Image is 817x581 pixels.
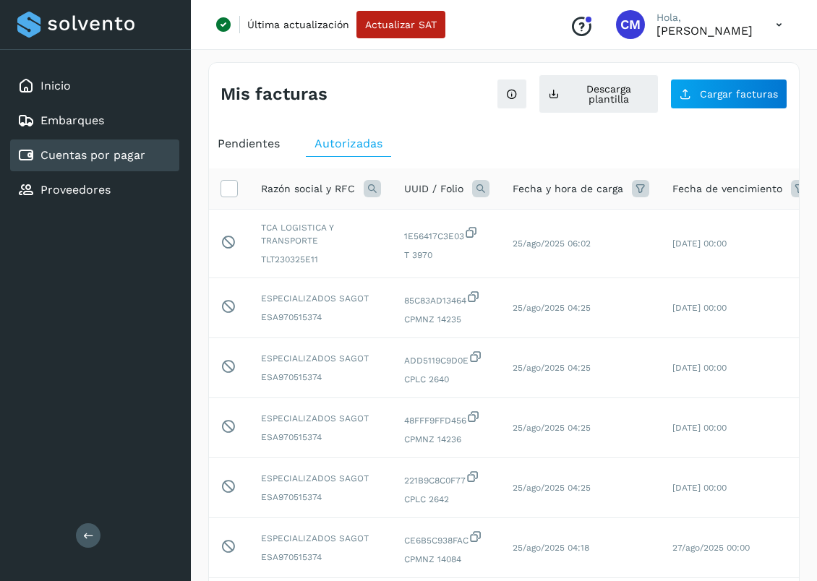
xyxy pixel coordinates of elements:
[539,74,659,113] button: Descarga plantilla
[672,483,727,493] span: [DATE] 00:00
[404,530,489,547] span: CE6B5C938FAC
[672,423,727,433] span: [DATE] 00:00
[404,493,489,506] span: CPLC 2642
[261,551,381,564] span: ESA970515374
[356,11,445,38] button: Actualizar SAT
[513,423,591,433] span: 25/ago/2025 04:25
[513,483,591,493] span: 25/ago/2025 04:25
[404,290,489,307] span: 85C83AD13464
[261,412,381,425] span: ESPECIALIZADOS SAGOT
[656,12,753,24] p: Hola,
[247,18,349,31] p: Última actualización
[700,89,778,99] span: Cargar facturas
[261,371,381,384] span: ESA970515374
[404,313,489,326] span: CPMNZ 14235
[513,238,591,249] span: 25/ago/2025 06:02
[261,292,381,305] span: ESPECIALIZADOS SAGOT
[40,79,71,92] a: Inicio
[672,543,750,553] span: 27/ago/2025 00:00
[261,221,381,247] span: TCA LOGISTICA Y TRANSPORTE
[672,181,782,197] span: Fecha de vencimiento
[365,20,437,30] span: Actualizar SAT
[40,113,104,127] a: Embarques
[404,350,489,367] span: ADD5119C9D0E
[261,431,381,444] span: ESA970515374
[672,303,727,313] span: [DATE] 00:00
[218,137,280,150] span: Pendientes
[261,532,381,545] span: ESPECIALIZADOS SAGOT
[10,105,179,137] div: Embarques
[670,79,787,109] button: Cargar facturas
[513,543,589,553] span: 25/ago/2025 04:18
[672,238,727,249] span: [DATE] 00:00
[568,84,649,104] span: Descarga plantilla
[221,84,328,105] h4: Mis facturas
[404,373,489,386] span: CPLC 2640
[404,225,489,243] span: 1E56417C3E03
[672,363,727,373] span: [DATE] 00:00
[404,433,489,446] span: CPMNZ 14236
[404,181,463,197] span: UUID / Folio
[404,249,489,262] span: T 3970
[10,70,179,102] div: Inicio
[513,363,591,373] span: 25/ago/2025 04:25
[315,137,382,150] span: Autorizadas
[261,491,381,504] span: ESA970515374
[261,253,381,266] span: TLT230325E11
[656,24,753,38] p: Cynthia Mendoza
[261,472,381,485] span: ESPECIALIZADOS SAGOT
[404,553,489,566] span: CPMNZ 14084
[261,352,381,365] span: ESPECIALIZADOS SAGOT
[40,183,111,197] a: Proveedores
[404,410,489,427] span: 48FFF9FFD456
[513,181,623,197] span: Fecha y hora de carga
[404,470,489,487] span: 221B9C8C0F77
[10,139,179,171] div: Cuentas por pagar
[10,174,179,206] div: Proveedores
[40,148,145,162] a: Cuentas por pagar
[261,311,381,324] span: ESA970515374
[513,303,591,313] span: 25/ago/2025 04:25
[261,181,355,197] span: Razón social y RFC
